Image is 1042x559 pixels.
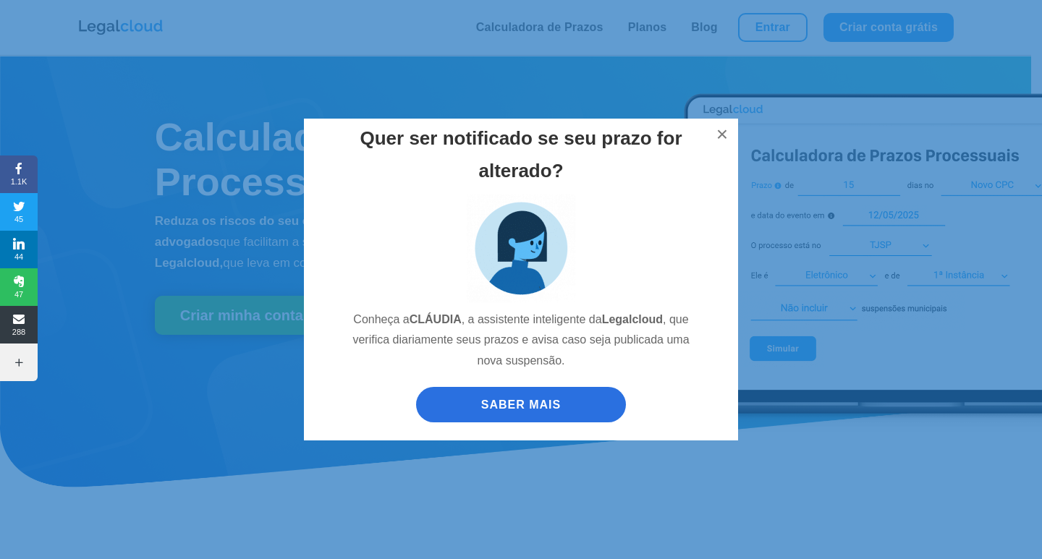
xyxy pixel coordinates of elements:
[706,119,738,150] button: ×
[416,387,626,422] a: SABER MAIS
[410,313,462,325] strong: CLÁUDIA
[344,310,698,383] p: Conheça a , a assistente inteligente da , que verifica diariamente seus prazos e avisa caso seja ...
[467,194,575,302] img: claudia_assistente
[344,122,698,193] h2: Quer ser notificado se seu prazo for alterado?
[602,313,663,325] strong: Legalcloud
